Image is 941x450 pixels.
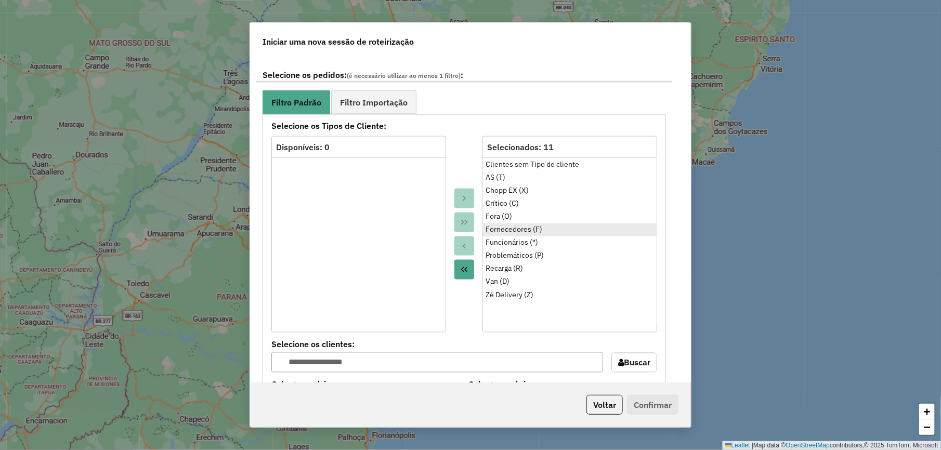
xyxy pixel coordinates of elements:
div: Fora (O) [486,211,654,222]
span: Filtro Padrão [271,98,321,107]
a: Leaflet [725,442,750,449]
div: Map data © contributors,© 2025 TomTom, Microsoft [723,441,941,450]
button: Voltar [586,395,623,415]
span: Iniciar uma nova sessão de roteirização [263,35,414,48]
div: Fornecedores (F) [486,224,654,235]
span: − [924,420,931,433]
div: Selecionados: 11 [487,141,652,153]
button: Buscar [611,353,657,373]
label: Selecione os pedidos: : [256,69,672,83]
div: Crítico (C) [486,198,654,209]
div: Recarga (R) [486,263,654,274]
div: Funcionários (*) [486,237,654,248]
div: Chopp EX (X) [486,185,654,196]
div: Problemáticos (P) [486,250,654,261]
span: + [924,405,931,418]
div: Clientes sem Tipo de cliente [486,159,654,170]
span: (é necessário utilizar ao menos 1 filtro) [347,72,461,80]
a: Zoom in [919,404,935,419]
button: Move All to Source [454,260,474,280]
a: OpenStreetMap [786,442,830,449]
label: Selecione os clientes: [271,338,603,351]
span: | [752,442,753,449]
div: Zé Delivery (Z) [486,290,654,301]
label: Cubagem máxima: [468,378,657,391]
div: Disponíveis: 0 [276,141,441,153]
strong: Selecione os Tipos de Cliente: [265,120,663,132]
span: Filtro Importação [340,98,408,107]
div: AS (T) [486,172,654,183]
a: Zoom out [919,419,935,435]
div: Van (D) [486,276,654,287]
label: Cubagem mínima: [271,378,460,391]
